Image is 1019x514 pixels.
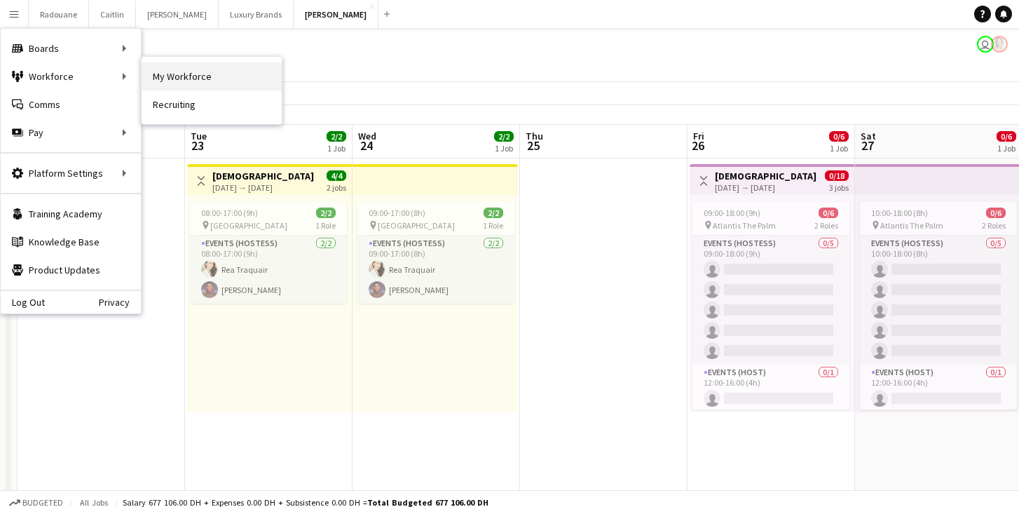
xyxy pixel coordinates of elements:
div: Salary 677 106.00 DH + Expenses 0.00 DH + Subsistence 0.00 DH = [123,497,488,508]
span: Budgeted [22,498,63,508]
div: 2 jobs [327,181,346,193]
app-user-avatar: Radouane Bouakaz [977,36,994,53]
a: Training Academy [1,200,141,228]
button: Caitlin [89,1,136,28]
span: 2/2 [327,131,346,142]
span: Atlantis The Palm [880,220,943,231]
a: Privacy [99,297,141,308]
span: 09:00-18:00 (9h) [704,208,760,218]
div: 1 Job [830,143,848,154]
span: 2 Roles [982,220,1006,231]
a: Log Out [1,297,45,308]
span: 4/4 [327,170,346,181]
a: Product Updates [1,256,141,284]
span: 27 [859,137,876,154]
h3: [DEMOGRAPHIC_DATA] Hostess | Food Tech Valley Event | [DATE]–[DATE] | [GEOGRAPHIC_DATA] [212,170,317,182]
span: 0/6 [829,131,849,142]
span: 08:00-17:00 (9h) [201,208,258,218]
span: 2/2 [494,131,514,142]
div: 3 jobs [829,181,849,193]
span: [GEOGRAPHIC_DATA] [210,220,287,231]
span: 24 [356,137,376,154]
span: 09:00-17:00 (8h) [369,208,425,218]
span: 2/2 [484,208,503,218]
app-user-avatar: Kelly Burt [991,36,1008,53]
div: 1 Job [327,143,346,154]
button: Radouane [29,1,89,28]
a: Knowledge Base [1,228,141,256]
app-card-role: Events (Hostess)0/510:00-18:00 (8h) [860,236,1017,365]
app-card-role: Events (Host)0/112:00-16:00 (4h) [860,365,1017,412]
app-job-card: 10:00-18:00 (8h)0/6 Atlantis The Palm2 RolesEvents (Hostess)0/510:00-18:00 (8h) Events (Host)0/11... [860,202,1017,410]
div: 1 Job [997,143,1015,154]
button: [PERSON_NAME] [136,1,219,28]
span: [GEOGRAPHIC_DATA] [378,220,455,231]
span: Wed [358,130,376,142]
span: 23 [189,137,207,154]
span: Fri [693,130,704,142]
app-card-role: Events (Hostess)2/209:00-17:00 (8h)Rea Traquair[PERSON_NAME] [357,236,514,304]
button: [PERSON_NAME] [294,1,378,28]
app-card-role: Events (Host)0/112:00-16:00 (4h) [692,365,849,412]
span: 0/6 [997,131,1016,142]
div: [DATE] → [DATE] [212,182,317,193]
span: Sat [861,130,876,142]
a: My Workforce [142,62,282,90]
span: 10:00-18:00 (8h) [871,208,928,218]
app-job-card: 08:00-17:00 (9h)2/2 [GEOGRAPHIC_DATA]1 RoleEvents (Hostess)2/208:00-17:00 (9h)Rea Traquair[PERSON... [190,202,347,304]
div: Pay [1,119,141,147]
span: 0/18 [825,170,849,181]
div: 1 Job [495,143,513,154]
span: 0/6 [986,208,1006,218]
span: 1 Role [483,220,503,231]
a: Comms [1,90,141,119]
button: Budgeted [7,495,65,510]
app-card-role: Events (Hostess)0/509:00-18:00 (9h) [692,236,849,365]
span: All jobs [77,497,111,508]
span: Tue [191,130,207,142]
button: Luxury Brands [219,1,294,28]
span: Thu [526,130,543,142]
div: [DATE] → [DATE] [715,182,819,193]
span: 1 Role [315,220,336,231]
div: Boards [1,34,141,62]
span: Total Budgeted 677 106.00 DH [367,497,488,508]
span: 0/6 [819,208,838,218]
span: 2/2 [316,208,336,218]
app-job-card: 09:00-18:00 (9h)0/6 Atlantis The Palm2 RolesEvents (Hostess)0/509:00-18:00 (9h) Events (Host)0/11... [692,202,849,410]
a: Recruiting [142,90,282,119]
div: Platform Settings [1,159,141,187]
span: 25 [524,137,543,154]
div: Workforce [1,62,141,90]
app-card-role: Events (Hostess)2/208:00-17:00 (9h)Rea Traquair[PERSON_NAME] [190,236,347,304]
span: 2 Roles [814,220,838,231]
app-job-card: 09:00-17:00 (8h)2/2 [GEOGRAPHIC_DATA]1 RoleEvents (Hostess)2/209:00-17:00 (8h)Rea Traquair[PERSON... [357,202,514,304]
span: Atlantis The Palm [713,220,776,231]
span: 26 [691,137,704,154]
h3: [DEMOGRAPHIC_DATA] Role | Hostess | Atlantis | [DATE]-[DATE] [715,170,819,182]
